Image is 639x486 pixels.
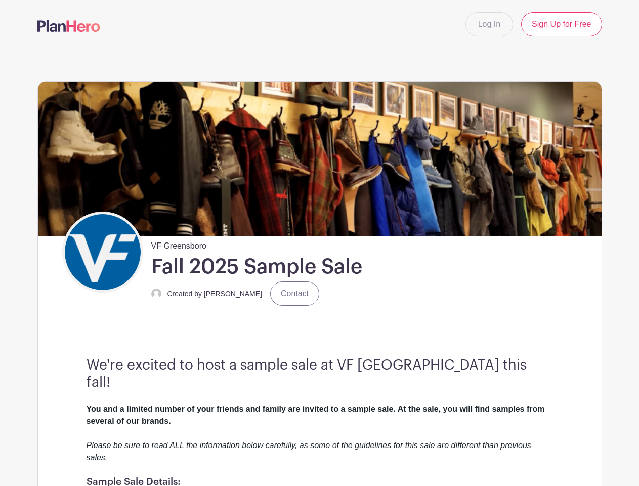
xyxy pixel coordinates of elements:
h1: Fall 2025 Sample Sale [151,254,362,279]
img: Sample%20Sale.png [38,82,602,236]
em: Please be sure to read ALL the information below carefully, as some of the guidelines for this sa... [87,441,531,462]
h3: We're excited to host a sample sale at VF [GEOGRAPHIC_DATA] this fall! [87,357,553,391]
span: VF Greensboro [151,236,206,252]
img: default-ce2991bfa6775e67f084385cd625a349d9dcbb7a52a09fb2fda1e96e2d18dcdb.png [151,289,161,299]
img: VF_Icon_FullColor_CMYK-small.png [65,214,141,290]
a: Sign Up for Free [521,12,602,36]
strong: You and a limited number of your friends and family are invited to a sample sale. At the sale, yo... [87,404,545,425]
img: logo-507f7623f17ff9eddc593b1ce0a138ce2505c220e1c5a4e2b4648c50719b7d32.svg [37,20,100,32]
a: Log In [465,12,513,36]
small: Created by [PERSON_NAME] [167,290,263,298]
a: Contact [270,281,319,306]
